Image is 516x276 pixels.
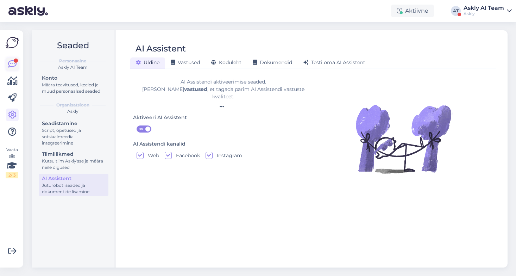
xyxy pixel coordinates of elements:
label: Instagram [213,152,242,159]
div: AI Assistendi kanalid [133,140,185,148]
div: AI Assistent [42,175,105,182]
h2: Seaded [37,39,108,52]
span: Üldine [136,59,159,66]
b: Personaalne [59,58,87,64]
div: Script, õpetused ja sotsiaalmeedia integreerimine [42,127,105,146]
a: TiimiliikmedKutsu tiim Askly'sse ja määra neile õigused [39,149,108,172]
a: SeadistamineScript, õpetused ja sotsiaalmeedia integreerimine [39,119,108,147]
div: Askly AI Team [37,64,108,70]
span: ON [137,126,145,132]
b: vastused [184,86,207,92]
span: Vastused [171,59,200,66]
img: Illustration [354,90,453,188]
span: Koduleht [211,59,241,66]
a: AI AssistentJuturoboti seaded ja dokumentide lisamine [39,174,108,196]
div: Konto [42,74,105,82]
div: Juturoboti seaded ja dokumentide lisamine [42,182,105,195]
div: Seadistamine [42,120,105,127]
div: 2 / 3 [6,172,18,178]
label: Facebook [172,152,200,159]
div: Aktiveeri AI Assistent [133,114,187,122]
div: Vaata siia [6,147,18,178]
span: Testi oma AI Assistent [303,59,365,66]
a: Askly AI TeamAskly [464,5,512,17]
div: Aktiivne [391,5,434,17]
div: Kutsu tiim Askly'sse ja määra neile õigused [42,158,105,171]
label: Web [144,152,159,159]
div: Tiimiliikmed [42,151,105,158]
div: Askly [37,108,108,115]
span: Dokumendid [253,59,292,66]
div: AT [451,6,461,16]
div: Määra teavitused, keeled ja muud personaalsed seaded [42,82,105,94]
img: Askly Logo [6,36,19,49]
div: AI Assistent [136,42,186,55]
div: Askly [464,11,504,17]
b: Organisatsioon [56,102,89,108]
div: AI Assistendi aktiveerimise seaded. [PERSON_NAME] , et tagada parim AI Assistendi vastuste kvalit... [133,78,313,100]
a: KontoMäära teavitused, keeled ja muud personaalsed seaded [39,73,108,96]
div: Askly AI Team [464,5,504,11]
